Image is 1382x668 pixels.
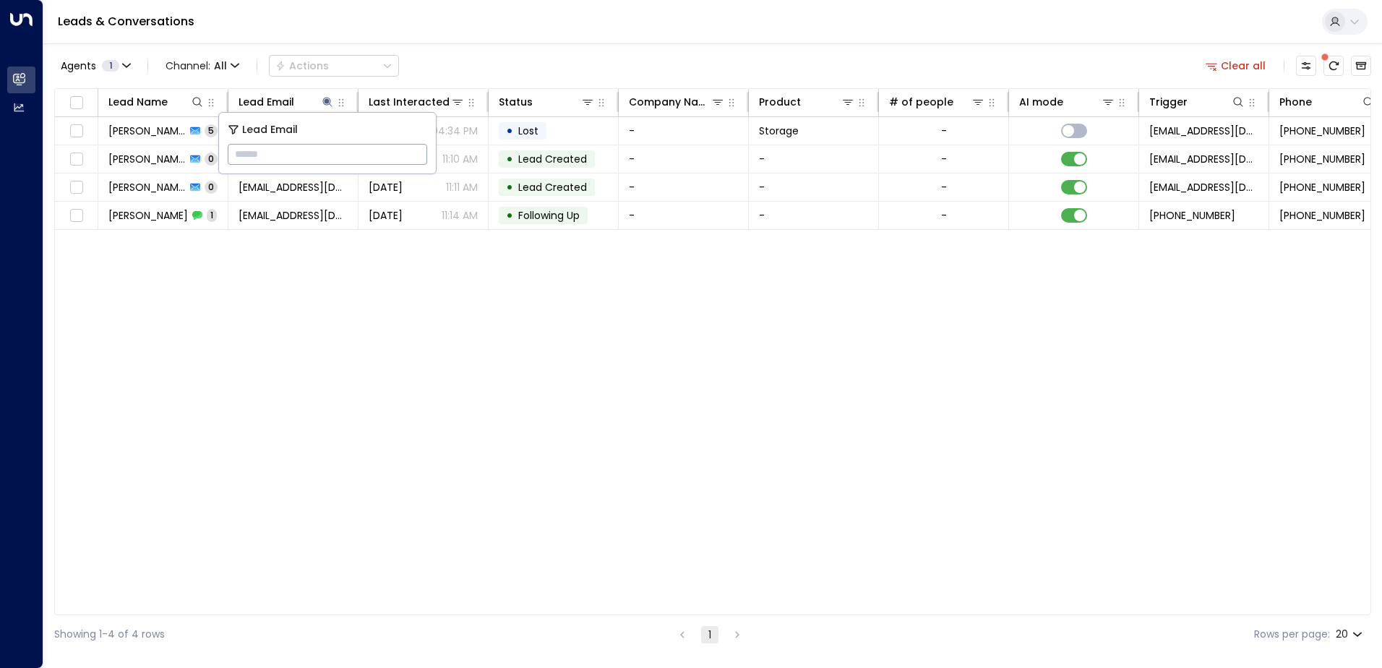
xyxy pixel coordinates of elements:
span: Toggle select row [67,207,85,225]
span: Lead Email [242,121,298,138]
div: • [506,175,513,200]
td: - [749,174,879,201]
span: 0 [205,181,218,193]
button: Clear all [1200,56,1272,76]
span: Lost [518,124,538,138]
span: +447576545145 [1279,152,1365,166]
span: All [214,60,227,72]
span: leads@space-station.co.uk [1149,180,1258,194]
td: - [619,202,749,229]
span: lucieleeds1234@gmail.com [239,180,348,194]
div: Company Name [629,93,725,111]
span: 1 [102,60,119,72]
div: Product [759,93,855,111]
button: Actions [269,55,399,77]
label: Rows per page: [1254,627,1330,642]
span: Lucie Leeds [108,208,188,223]
div: Status [499,93,595,111]
span: There are new threads available. Refresh the grid to view the latest updates. [1323,56,1344,76]
div: AI mode [1019,93,1063,111]
span: Lucie Leeds [108,180,186,194]
span: Lead Created [518,152,587,166]
span: 5 [205,124,218,137]
nav: pagination navigation [673,625,747,643]
span: Toggle select row [67,150,85,168]
span: +447576545145 [1279,124,1365,138]
span: Following Up [518,208,580,223]
div: Company Name [629,93,711,111]
span: Lucie Leeds [108,152,186,166]
div: Lead Email [239,93,294,111]
div: Lead Name [108,93,168,111]
div: • [506,119,513,143]
div: AI mode [1019,93,1115,111]
div: Phone [1279,93,1312,111]
div: Button group with a nested menu [269,55,399,77]
div: Actions [275,59,329,72]
td: - [749,145,879,173]
td: - [619,145,749,173]
div: Lead Name [108,93,205,111]
button: Customize [1296,56,1316,76]
span: Toggle select row [67,122,85,140]
span: Agents [61,61,96,71]
div: • [506,203,513,228]
div: Lead Email [239,93,335,111]
button: Archived Leads [1351,56,1371,76]
span: Toggle select row [67,179,85,197]
span: Lucie Leeds [108,124,186,138]
p: 11:10 AM [442,152,478,166]
div: - [941,124,947,138]
div: Status [499,93,533,111]
span: +447576545145 [1279,180,1365,194]
p: 04:34 PM [432,124,478,138]
span: Sep 13, 2025 [369,208,403,223]
span: Channel: [160,56,245,76]
span: leads@space-station.co.uk [1149,124,1258,138]
td: - [749,202,879,229]
button: page 1 [701,626,718,643]
span: Lead Created [518,180,587,194]
div: Trigger [1149,93,1245,111]
div: - [941,180,947,194]
a: Leads & Conversations [58,13,194,30]
div: # of people [889,93,953,111]
div: • [506,147,513,171]
div: Phone [1279,93,1375,111]
span: +447576545145 [1279,208,1365,223]
p: 11:14 AM [442,208,478,223]
div: # of people [889,93,985,111]
span: Sep 11, 2025 [369,180,403,194]
span: leads@space-station.co.uk [1149,152,1258,166]
div: 20 [1336,624,1365,645]
span: Storage [759,124,799,138]
span: Toggle select all [67,94,85,112]
div: Showing 1-4 of 4 rows [54,627,165,642]
button: Agents1 [54,56,136,76]
div: Last Interacted [369,93,465,111]
span: 0 [205,153,218,165]
div: - [941,208,947,223]
div: Product [759,93,801,111]
div: Trigger [1149,93,1188,111]
span: 1 [207,209,217,221]
button: Channel:All [160,56,245,76]
span: +447576545145 [1149,208,1235,223]
p: 11:11 AM [446,180,478,194]
td: - [619,174,749,201]
div: Last Interacted [369,93,450,111]
td: - [619,117,749,145]
span: lucieleeds1234@gmail.com [239,208,348,223]
div: - [941,152,947,166]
